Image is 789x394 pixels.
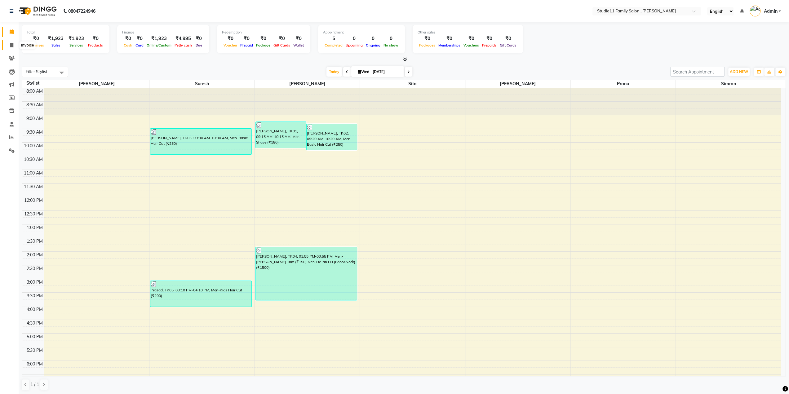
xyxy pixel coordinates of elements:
[68,43,85,47] span: Services
[150,281,251,307] div: Prasad, TK05, 03:10 PM-04:10 PM, Men-Kids Hair Cut (₹200)
[272,35,292,42] div: ₹0
[25,102,44,108] div: 8:30 AM
[418,43,437,47] span: Packages
[25,88,44,95] div: 8:00 AM
[255,43,272,47] span: Package
[149,80,255,88] span: Suresh
[173,35,193,42] div: ₹4,995
[25,252,44,258] div: 2:00 PM
[46,35,66,42] div: ₹1,923
[344,35,364,42] div: 0
[25,334,44,340] div: 5:00 PM
[371,67,402,77] input: 2025-09-03
[222,43,239,47] span: Voucher
[25,293,44,299] div: 3:30 PM
[498,35,518,42] div: ₹0
[25,129,44,135] div: 9:30 AM
[86,43,104,47] span: Products
[437,35,462,42] div: ₹0
[25,347,44,354] div: 5:30 PM
[122,30,204,35] div: Finance
[481,35,498,42] div: ₹0
[382,43,400,47] span: No show
[22,80,44,86] div: Stylist
[20,42,35,49] div: Invoice
[193,35,204,42] div: ₹0
[173,43,193,47] span: Petty cash
[462,43,481,47] span: Vouchers
[50,43,62,47] span: Sales
[25,115,44,122] div: 9:00 AM
[292,43,305,47] span: Wallet
[356,69,371,74] span: Wed
[122,35,134,42] div: ₹0
[26,69,47,74] span: Filter Stylist
[27,30,104,35] div: Total
[255,35,272,42] div: ₹0
[437,43,462,47] span: Memberships
[323,35,344,42] div: 5
[25,320,44,326] div: 4:30 PM
[27,35,46,42] div: ₹0
[272,43,292,47] span: Gift Cards
[462,35,481,42] div: ₹0
[145,35,173,42] div: ₹1,923
[465,80,570,88] span: [PERSON_NAME]
[25,279,44,286] div: 3:00 PM
[25,374,44,381] div: 6:30 PM
[134,43,145,47] span: Card
[222,35,239,42] div: ₹0
[150,129,251,154] div: [PERSON_NAME], TK03, 09:30 AM-10:30 AM, Men-Basic Hair Cut (₹250)
[670,67,725,77] input: Search Appointment
[418,30,518,35] div: Other sales
[122,43,134,47] span: Cash
[307,124,357,150] div: [PERSON_NAME], TK02, 09:20 AM-10:20 AM, Men-Basic Hair Cut (₹250)
[256,247,357,300] div: [PERSON_NAME], TK04, 01:55 PM-03:55 PM, Men-[PERSON_NAME] Trim (₹150),Men-DeTan O3 (Face&Neck) (₹...
[239,35,255,42] div: ₹0
[255,80,360,88] span: [PERSON_NAME]
[730,69,748,74] span: ADD NEW
[25,361,44,367] div: 6:00 PM
[323,43,344,47] span: Completed
[30,381,39,388] span: 1 / 1
[418,35,437,42] div: ₹0
[326,67,342,77] span: Today
[728,68,750,76] button: ADD NEW
[481,43,498,47] span: Prepaids
[68,2,95,20] b: 08047224946
[23,156,44,163] div: 10:30 AM
[23,197,44,204] div: 12:00 PM
[570,80,676,88] span: Pranu
[222,30,305,35] div: Redemption
[364,35,382,42] div: 0
[25,306,44,313] div: 4:00 PM
[292,35,305,42] div: ₹0
[344,43,364,47] span: Upcoming
[66,35,86,42] div: ₹1,923
[194,43,204,47] span: Due
[145,43,173,47] span: Online/Custom
[364,43,382,47] span: Ongoing
[44,80,149,88] span: [PERSON_NAME]
[23,170,44,176] div: 11:00 AM
[239,43,255,47] span: Prepaid
[25,238,44,245] div: 1:30 PM
[256,122,306,148] div: [PERSON_NAME], TK01, 09:15 AM-10:15 AM, Men-Shave (₹180)
[676,80,781,88] span: Simran
[16,2,58,20] img: logo
[23,211,44,217] div: 12:30 PM
[25,265,44,272] div: 2:30 PM
[134,35,145,42] div: ₹0
[498,43,518,47] span: Gift Cards
[382,35,400,42] div: 0
[25,224,44,231] div: 1:00 PM
[86,35,104,42] div: ₹0
[323,30,400,35] div: Appointment
[360,80,465,88] span: Sita
[23,184,44,190] div: 11:30 AM
[23,143,44,149] div: 10:00 AM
